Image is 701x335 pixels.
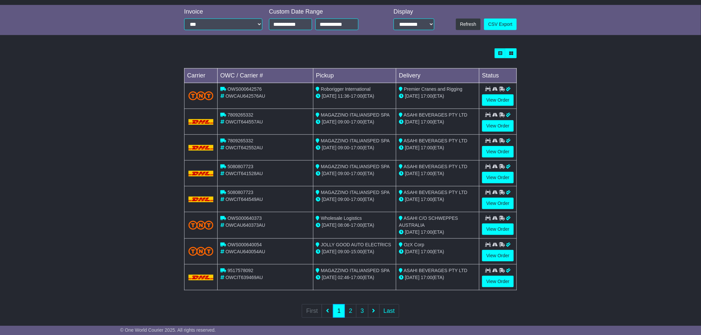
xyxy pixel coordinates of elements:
[351,171,362,176] span: 17:00
[351,119,362,124] span: 17:00
[351,222,362,228] span: 17:00
[405,249,419,254] span: [DATE]
[321,215,362,221] span: Wholesale Logistics
[399,170,476,177] div: (ETA)
[316,119,394,125] div: - (ETA)
[482,94,514,106] a: View Order
[338,222,350,228] span: 08:06
[351,145,362,150] span: 17:00
[226,275,263,280] span: OWCIT639469AU
[351,197,362,202] span: 17:00
[316,170,394,177] div: - (ETA)
[228,190,253,195] span: 5080807723
[404,164,467,169] span: ASAHI BEVERAGES PTY LTD
[228,86,262,92] span: OWS000642576
[269,8,375,16] div: Custom Date Range
[316,144,394,151] div: - (ETA)
[399,144,476,151] div: (ETA)
[189,91,213,100] img: TNT_Domestic.png
[228,242,262,247] span: OWS000640054
[338,171,350,176] span: 09:00
[321,112,390,118] span: MAGAZZINO ITALIANSPED SPA
[351,93,362,99] span: 17:00
[321,164,390,169] span: MAGAZZINO ITALIANSPED SPA
[404,268,467,273] span: ASAHI BEVERAGES PTY LTD
[226,171,263,176] span: OWCIT641528AU
[405,229,419,235] span: [DATE]
[421,119,432,124] span: 17:00
[482,198,514,209] a: View Order
[351,275,362,280] span: 17:00
[228,138,253,143] span: 7809265332
[226,197,263,202] span: OWCIT644549AU
[421,229,432,235] span: 17:00
[399,215,458,228] span: ASAHI C/O SCHWEPPES AUSTRALIA
[316,93,394,100] div: - (ETA)
[228,164,253,169] span: 5080807723
[226,93,265,99] span: OWCAU642576AU
[322,222,337,228] span: [DATE]
[421,275,432,280] span: 17:00
[399,274,476,281] div: (ETA)
[405,145,419,150] span: [DATE]
[226,119,263,124] span: OWCIT644557AU
[226,222,265,228] span: OWCAU640373AU
[338,197,350,202] span: 09:00
[421,197,432,202] span: 17:00
[322,197,337,202] span: [DATE]
[321,138,390,143] span: MAGAZZINO ITALIANSPED SPA
[184,8,262,16] div: Invoice
[321,268,390,273] span: MAGAZZINO ITALIANSPED SPA
[338,93,350,99] span: 11:36
[399,119,476,125] div: (ETA)
[322,145,337,150] span: [DATE]
[189,171,213,176] img: DHL.png
[405,275,419,280] span: [DATE]
[482,172,514,183] a: View Order
[322,171,337,176] span: [DATE]
[482,146,514,158] a: View Order
[189,247,213,256] img: TNT_Domestic.png
[338,145,350,150] span: 09:00
[405,171,419,176] span: [DATE]
[316,196,394,203] div: - (ETA)
[479,69,517,83] td: Status
[338,249,350,254] span: 09:00
[421,93,432,99] span: 17:00
[421,249,432,254] span: 17:00
[396,69,479,83] td: Delivery
[313,69,396,83] td: Pickup
[226,249,265,254] span: OWCAU640054AU
[189,145,213,150] img: DHL.png
[321,190,390,195] span: MAGAZZINO ITALIANSPED SPA
[189,221,213,230] img: TNT_Domestic.png
[316,222,394,229] div: - (ETA)
[189,197,213,202] img: DHL.png
[351,249,362,254] span: 15:00
[456,19,481,30] button: Refresh
[226,145,263,150] span: OWCIT642552AU
[228,112,253,118] span: 7809265332
[120,327,216,333] span: © One World Courier 2025. All rights reserved.
[482,276,514,287] a: View Order
[482,223,514,235] a: View Order
[316,248,394,255] div: - (ETA)
[228,268,253,273] span: 9517578092
[484,19,517,30] a: CSV Export
[482,120,514,132] a: View Order
[338,275,350,280] span: 02:46
[185,69,218,83] td: Carrier
[421,145,432,150] span: 17:00
[421,171,432,176] span: 17:00
[338,119,350,124] span: 09:00
[379,304,399,318] a: Last
[228,215,262,221] span: OWS000640373
[345,304,356,318] a: 2
[189,275,213,280] img: DHL.png
[482,250,514,262] a: View Order
[189,119,213,124] img: DHL.png
[356,304,368,318] a: 3
[322,93,337,99] span: [DATE]
[399,93,476,100] div: (ETA)
[399,248,476,255] div: (ETA)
